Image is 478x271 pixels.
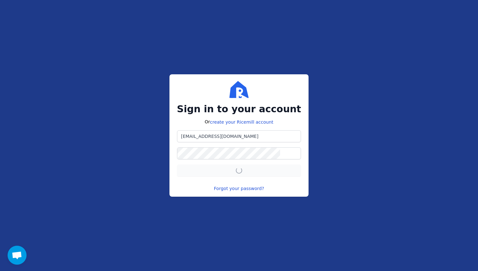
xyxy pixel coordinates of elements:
[177,131,301,142] input: Email address
[205,119,273,125] p: Or
[177,103,301,115] h2: Sign in to your account
[214,185,264,192] a: Forgot your password?
[229,79,249,100] img: Ricemill Logo
[177,164,301,176] button: Sign in
[210,120,273,125] a: create your Ricemill account
[8,246,27,265] div: Open chat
